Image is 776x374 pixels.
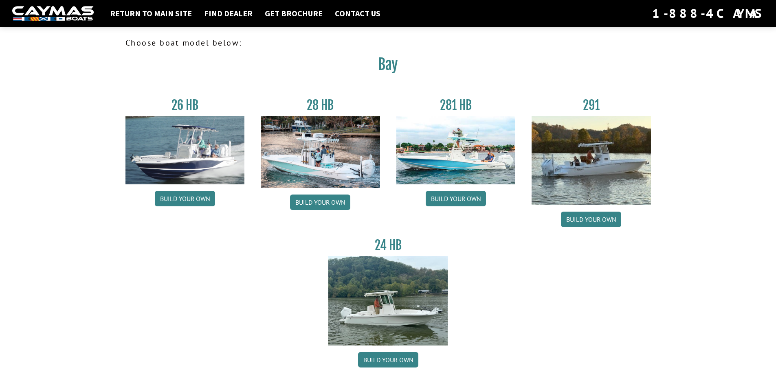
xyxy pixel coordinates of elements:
a: Return to main site [106,8,196,19]
a: Build your own [561,212,621,227]
h3: 24 HB [328,238,448,253]
h3: 291 [532,98,651,113]
img: white-logo-c9c8dbefe5ff5ceceb0f0178aa75bf4bb51f6bca0971e226c86eb53dfe498488.png [12,6,94,21]
a: Build your own [290,195,350,210]
img: 28_hb_thumbnail_for_caymas_connect.jpg [261,116,380,188]
a: Contact Us [331,8,385,19]
h2: Bay [125,55,651,78]
img: 291_Thumbnail.jpg [532,116,651,205]
img: 24_HB_thumbnail.jpg [328,256,448,345]
a: Build your own [358,352,418,367]
a: Get Brochure [261,8,327,19]
div: 1-888-4CAYMAS [652,4,764,22]
a: Find Dealer [200,8,257,19]
h3: 28 HB [261,98,380,113]
h3: 281 HB [396,98,516,113]
img: 26_new_photo_resized.jpg [125,116,245,184]
h3: 26 HB [125,98,245,113]
a: Build your own [426,191,486,206]
img: 28-hb-twin.jpg [396,116,516,184]
p: Choose boat model below: [125,37,651,49]
a: Build your own [155,191,215,206]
